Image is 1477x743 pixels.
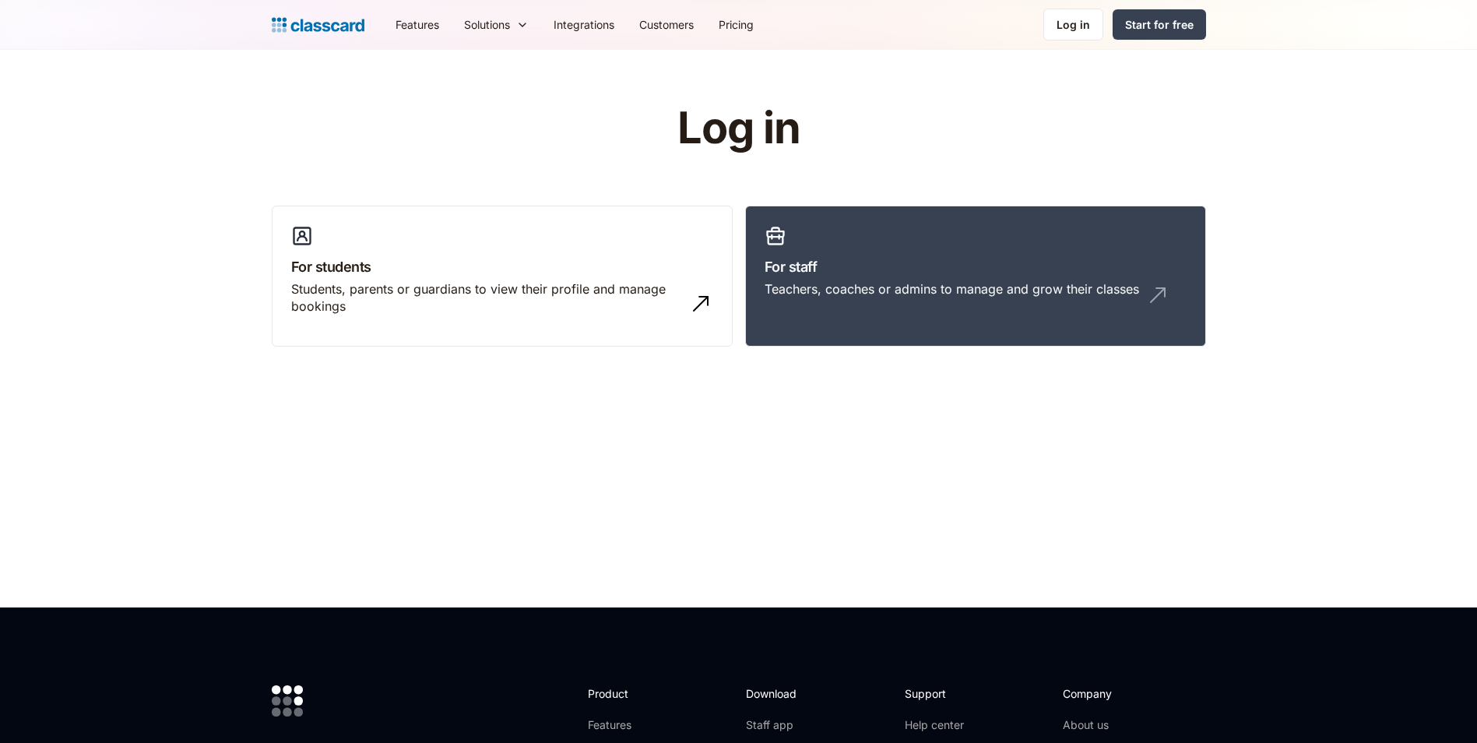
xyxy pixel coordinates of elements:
div: Teachers, coaches or admins to manage and grow their classes [765,280,1139,298]
h2: Product [588,685,671,702]
div: Solutions [452,7,541,42]
h2: Support [905,685,968,702]
a: About us [1063,717,1166,733]
div: Log in [1057,16,1090,33]
a: Start for free [1113,9,1206,40]
a: Features [588,717,671,733]
a: Pricing [706,7,766,42]
a: For staffTeachers, coaches or admins to manage and grow their classes [745,206,1206,347]
h2: Download [746,685,810,702]
h2: Company [1063,685,1166,702]
a: Help center [905,717,968,733]
a: Log in [1043,9,1103,40]
a: Features [383,7,452,42]
a: Integrations [541,7,627,42]
a: Customers [627,7,706,42]
a: Staff app [746,717,810,733]
div: Start for free [1125,16,1194,33]
div: Solutions [464,16,510,33]
div: Students, parents or guardians to view their profile and manage bookings [291,280,682,315]
h3: For staff [765,256,1187,277]
h3: For students [291,256,713,277]
a: home [272,14,364,36]
h1: Log in [491,104,986,153]
a: For studentsStudents, parents or guardians to view their profile and manage bookings [272,206,733,347]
